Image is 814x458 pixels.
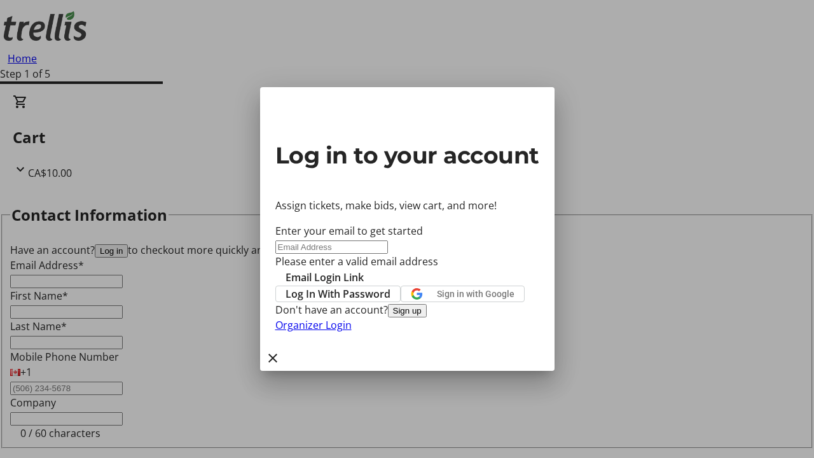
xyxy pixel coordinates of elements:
[275,138,539,172] h2: Log in to your account
[275,198,539,213] p: Assign tickets, make bids, view cart, and more!
[437,289,514,299] span: Sign in with Google
[388,304,427,317] button: Sign up
[275,318,352,332] a: Organizer Login
[275,302,539,317] div: Don't have an account?
[275,254,539,269] tr-error: Please enter a valid email address
[275,270,374,285] button: Email Login Link
[286,270,364,285] span: Email Login Link
[275,224,423,238] label: Enter your email to get started
[286,286,390,302] span: Log In With Password
[401,286,525,302] button: Sign in with Google
[275,286,401,302] button: Log In With Password
[275,240,388,254] input: Email Address
[260,345,286,371] button: Close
